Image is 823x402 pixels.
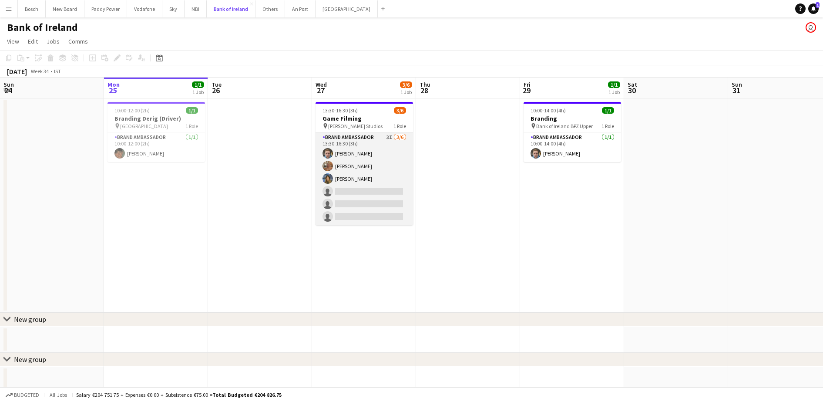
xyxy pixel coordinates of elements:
[730,85,742,95] span: 31
[806,22,816,33] app-user-avatar: Katie Shovlin
[524,132,621,162] app-card-role: Brand Ambassador1/110:00-14:00 (4h)[PERSON_NAME]
[207,0,255,17] button: Bank of Ireland
[192,89,204,95] div: 1 Job
[524,102,621,162] app-job-card: 10:00-14:00 (4h)1/1Branding Bank of Ireland BPZ Upper1 RoleBrand Ambassador1/110:00-14:00 (4h)[PE...
[29,68,50,74] span: Week 34
[601,123,614,129] span: 1 Role
[328,123,383,129] span: [PERSON_NAME] Studios
[808,3,819,14] a: 1
[628,81,637,88] span: Sat
[186,107,198,114] span: 1/1
[524,81,531,88] span: Fri
[255,0,285,17] button: Others
[393,123,406,129] span: 1 Role
[185,0,207,17] button: NBI
[626,85,637,95] span: 30
[608,81,620,88] span: 1/1
[7,67,27,76] div: [DATE]
[7,37,19,45] span: View
[3,81,14,88] span: Sun
[106,85,120,95] span: 25
[114,107,150,114] span: 10:00-12:00 (2h)
[107,115,205,122] h3: Branding Derig (Driver)
[54,68,61,74] div: IST
[14,392,39,398] span: Budgeted
[608,89,620,95] div: 1 Job
[4,390,40,400] button: Budgeted
[7,21,78,34] h1: Bank of Ireland
[192,81,204,88] span: 1/1
[531,107,566,114] span: 10:00-14:00 (4h)
[76,392,282,398] div: Salary €204 751.75 + Expenses €0.00 + Subsistence €75.00 =
[816,2,820,8] span: 1
[400,89,412,95] div: 1 Job
[48,392,69,398] span: All jobs
[3,36,23,47] a: View
[107,81,120,88] span: Mon
[185,123,198,129] span: 1 Role
[524,115,621,122] h3: Branding
[285,0,316,17] button: An Post
[46,0,84,17] button: New Board
[316,81,327,88] span: Wed
[107,132,205,162] app-card-role: Brand Ambassador1/110:00-12:00 (2h)[PERSON_NAME]
[43,36,63,47] a: Jobs
[84,0,127,17] button: Paddy Power
[400,81,412,88] span: 3/6
[522,85,531,95] span: 29
[120,123,168,129] span: [GEOGRAPHIC_DATA]
[14,315,46,324] div: New group
[418,85,430,95] span: 28
[127,0,162,17] button: Vodafone
[316,132,413,225] app-card-role: Brand Ambassador3I3/613:30-16:30 (3h)[PERSON_NAME][PERSON_NAME][PERSON_NAME]
[394,107,406,114] span: 3/6
[162,0,185,17] button: Sky
[24,36,41,47] a: Edit
[536,123,593,129] span: Bank of Ireland BPZ Upper
[316,102,413,225] app-job-card: 13:30-16:30 (3h)3/6Game Filming [PERSON_NAME] Studios1 RoleBrand Ambassador3I3/613:30-16:30 (3h)[...
[210,85,222,95] span: 26
[732,81,742,88] span: Sun
[47,37,60,45] span: Jobs
[2,85,14,95] span: 24
[212,81,222,88] span: Tue
[322,107,358,114] span: 13:30-16:30 (3h)
[28,37,38,45] span: Edit
[314,85,327,95] span: 27
[18,0,46,17] button: Bosch
[65,36,91,47] a: Comms
[602,107,614,114] span: 1/1
[107,102,205,162] app-job-card: 10:00-12:00 (2h)1/1Branding Derig (Driver) [GEOGRAPHIC_DATA]1 RoleBrand Ambassador1/110:00-12:00 ...
[420,81,430,88] span: Thu
[14,355,46,364] div: New group
[212,392,282,398] span: Total Budgeted €204 826.75
[316,0,378,17] button: [GEOGRAPHIC_DATA]
[68,37,88,45] span: Comms
[316,115,413,122] h3: Game Filming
